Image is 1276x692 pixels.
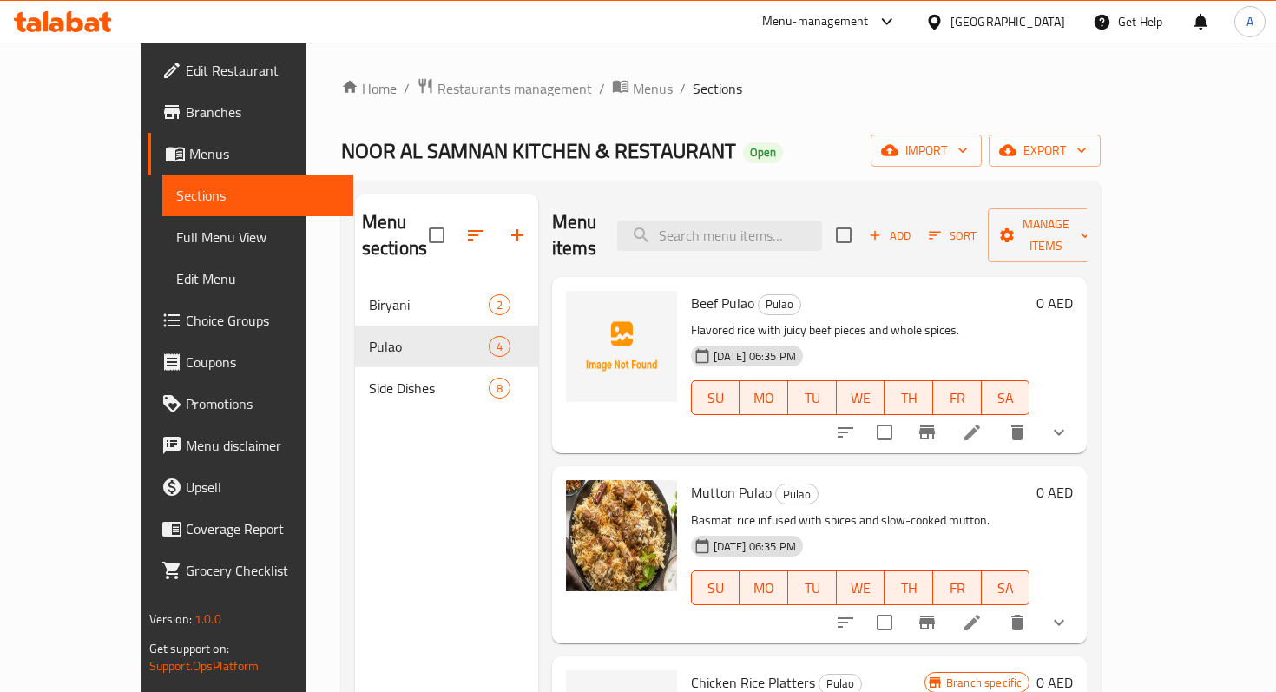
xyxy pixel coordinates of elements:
a: Upsell [148,466,353,508]
span: TH [891,386,926,411]
button: Branch-specific-item [906,412,948,453]
button: SA [982,570,1030,605]
button: TH [885,380,933,415]
span: Branch specific [939,675,1029,691]
span: FR [940,576,975,601]
span: Promotions [186,393,339,414]
button: SA [982,380,1030,415]
span: TU [795,386,830,411]
div: [GEOGRAPHIC_DATA] [950,12,1065,31]
button: WE [837,380,885,415]
button: Manage items [988,208,1104,262]
span: Beef Pulao [691,290,754,316]
button: TU [788,380,837,415]
div: Pulao [758,294,801,315]
a: Home [341,78,397,99]
span: Sort sections [455,214,497,256]
span: Select all sections [418,217,455,254]
button: Sort [924,222,981,249]
button: import [871,135,982,167]
span: NOOR AL SAMNAN KITCHEN & RESTAURANT [341,131,736,170]
span: Biryani [369,294,489,315]
span: Add [866,226,913,246]
span: Coupons [186,352,339,372]
span: Select to update [866,604,903,641]
input: search [617,221,822,251]
button: FR [933,570,982,605]
svg: Show Choices [1049,612,1069,633]
nav: breadcrumb [341,77,1102,100]
span: Sort items [918,222,988,249]
a: Menus [612,77,673,100]
h6: 0 AED [1036,480,1073,504]
div: Pulao [775,484,819,504]
a: Restaurants management [417,77,592,100]
span: Get support on: [149,637,229,660]
div: Side Dishes8 [355,367,538,409]
span: Add item [862,222,918,249]
span: Side Dishes [369,378,489,399]
img: Mutton Pulao [566,480,677,591]
span: A [1246,12,1253,31]
h6: 0 AED [1036,291,1073,315]
button: MO [740,570,788,605]
span: Open [743,145,783,160]
button: Branch-specific-item [906,602,948,643]
span: Menu disclaimer [186,435,339,456]
span: Select section [825,217,862,254]
img: Beef Pulao [566,291,677,402]
a: Edit Menu [162,258,353,300]
span: Pulao [369,336,489,357]
a: Full Menu View [162,216,353,258]
a: Promotions [148,383,353,425]
span: Mutton Pulao [691,479,772,505]
span: WE [844,576,878,601]
a: Coupons [148,341,353,383]
span: MO [747,576,781,601]
a: Coverage Report [148,508,353,550]
span: 1.0.0 [194,608,221,630]
button: SU [691,570,740,605]
h2: Menu sections [362,209,429,261]
div: Biryani2 [355,284,538,326]
span: Choice Groups [186,310,339,331]
span: 2 [490,297,510,313]
span: Grocery Checklist [186,560,339,581]
div: Menu-management [762,11,869,32]
a: Menus [148,133,353,175]
button: WE [837,570,885,605]
span: Restaurants management [437,78,592,99]
button: TH [885,570,933,605]
span: Full Menu View [176,227,339,247]
span: WE [844,386,878,411]
span: Manage items [1002,214,1090,257]
svg: Show Choices [1049,422,1069,443]
button: FR [933,380,982,415]
button: Add section [497,214,538,256]
button: delete [996,602,1038,643]
button: TU [788,570,837,605]
a: Grocery Checklist [148,550,353,591]
button: export [989,135,1101,167]
button: SU [691,380,740,415]
a: Edit menu item [962,612,983,633]
span: MO [747,386,781,411]
li: / [599,78,605,99]
span: SU [699,386,733,411]
div: items [489,378,510,399]
span: Select to update [866,414,903,451]
a: Menu disclaimer [148,425,353,466]
span: export [1003,140,1087,161]
span: Menus [633,78,673,99]
button: show more [1038,412,1080,453]
span: [DATE] 06:35 PM [707,538,803,555]
span: [DATE] 06:35 PM [707,348,803,365]
a: Sections [162,175,353,216]
span: Sections [693,78,742,99]
button: delete [996,412,1038,453]
button: Add [862,222,918,249]
span: Version: [149,608,192,630]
